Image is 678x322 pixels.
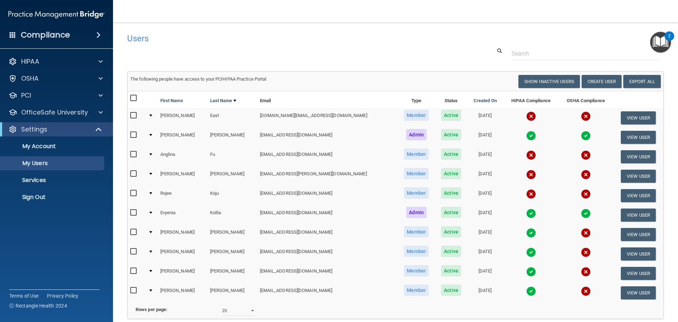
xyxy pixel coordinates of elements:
td: Koju [207,186,257,205]
button: View User [621,131,656,144]
p: My Users [5,160,101,167]
button: Show Inactive Users [518,75,580,88]
a: First Name [160,96,183,105]
img: cross.ca9f0e7f.svg [526,111,536,121]
td: [PERSON_NAME] [207,128,257,147]
span: Active [441,148,461,160]
h4: Users [127,34,436,43]
span: Admin [406,129,427,140]
button: View User [621,267,656,280]
span: Member [404,226,429,238]
td: [PERSON_NAME] [207,225,257,244]
td: [DATE] [467,186,503,205]
button: View User [621,247,656,260]
td: [DATE] [467,128,503,147]
span: Active [441,168,461,179]
td: [PERSON_NAME] [207,264,257,283]
span: Member [404,285,429,296]
p: Services [5,177,101,184]
p: HIPAA [21,57,39,66]
a: Terms of Use [9,292,38,299]
a: OSHA [8,74,103,83]
p: Settings [21,125,47,134]
button: View User [621,228,656,241]
td: [DATE] [467,147,503,166]
img: cross.ca9f0e7f.svg [581,267,591,277]
span: Member [404,246,429,257]
img: cross.ca9f0e7f.svg [581,170,591,180]
td: [EMAIL_ADDRESS][PERSON_NAME][DOMAIN_NAME] [257,166,398,186]
td: [DATE] [467,205,503,225]
td: [DATE] [467,108,503,128]
p: OfficeSafe University [21,108,88,117]
div: 2 [668,36,671,45]
a: OfficeSafe University [8,108,103,117]
td: Fu [207,147,257,166]
img: cross.ca9f0e7f.svg [526,150,536,160]
td: Rojee [157,186,207,205]
iframe: Drift Widget Chat Controller [556,272,670,300]
span: Active [441,207,461,218]
td: Anglina [157,147,207,166]
img: cross.ca9f0e7f.svg [581,150,591,160]
p: OSHA [21,74,39,83]
img: tick.e7d51cea.svg [526,209,536,218]
a: Privacy Policy [47,292,79,299]
span: Active [441,129,461,140]
td: [PERSON_NAME] [207,283,257,302]
a: Settings [8,125,102,134]
td: [EMAIL_ADDRESS][DOMAIN_NAME] [257,186,398,205]
span: Active [441,246,461,257]
td: [DATE] [467,283,503,302]
td: [EMAIL_ADDRESS][DOMAIN_NAME] [257,147,398,166]
th: OSHA Compliance [559,91,613,108]
span: Member [404,168,429,179]
span: Active [441,265,461,276]
td: Evyenia [157,205,207,225]
button: View User [621,111,656,124]
td: [PERSON_NAME] [207,166,257,186]
a: Created On [474,96,497,105]
img: cross.ca9f0e7f.svg [581,247,591,257]
td: [EMAIL_ADDRESS][DOMAIN_NAME] [257,244,398,264]
span: Admin [406,207,427,218]
span: Member [404,148,429,160]
td: [DATE] [467,166,503,186]
th: Email [257,91,398,108]
span: Member [404,110,429,121]
input: Search [512,47,659,60]
span: Member [404,265,429,276]
span: Active [441,226,461,238]
td: [PERSON_NAME] [207,244,257,264]
td: [PERSON_NAME] [157,128,207,147]
span: Member [404,187,429,199]
td: [PERSON_NAME] [157,244,207,264]
button: View User [621,189,656,202]
img: tick.e7d51cea.svg [581,209,591,218]
img: cross.ca9f0e7f.svg [581,228,591,238]
span: Active [441,285,461,296]
span: The following people have access to your PCIHIPAA Practice Portal [130,76,267,82]
td: Kollia [207,205,257,225]
img: tick.e7d51cea.svg [526,286,536,296]
a: PCI [8,91,103,100]
td: [PERSON_NAME] [157,108,207,128]
img: tick.e7d51cea.svg [526,247,536,257]
span: Ⓒ Rectangle Health 2024 [9,302,67,309]
th: Type [398,91,435,108]
img: tick.e7d51cea.svg [526,228,536,238]
td: [EMAIL_ADDRESS][DOMAIN_NAME] [257,225,398,244]
a: Last Name [210,96,236,105]
button: Open Resource Center, 2 new notifications [650,32,671,53]
button: View User [621,170,656,183]
p: PCI [21,91,31,100]
td: East [207,108,257,128]
img: cross.ca9f0e7f.svg [581,189,591,199]
td: [DATE] [467,264,503,283]
img: tick.e7d51cea.svg [581,131,591,141]
th: HIPAA Compliance [503,91,559,108]
button: View User [621,150,656,163]
img: cross.ca9f0e7f.svg [526,189,536,199]
button: Create User [582,75,621,88]
td: [EMAIL_ADDRESS][DOMAIN_NAME] [257,128,398,147]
